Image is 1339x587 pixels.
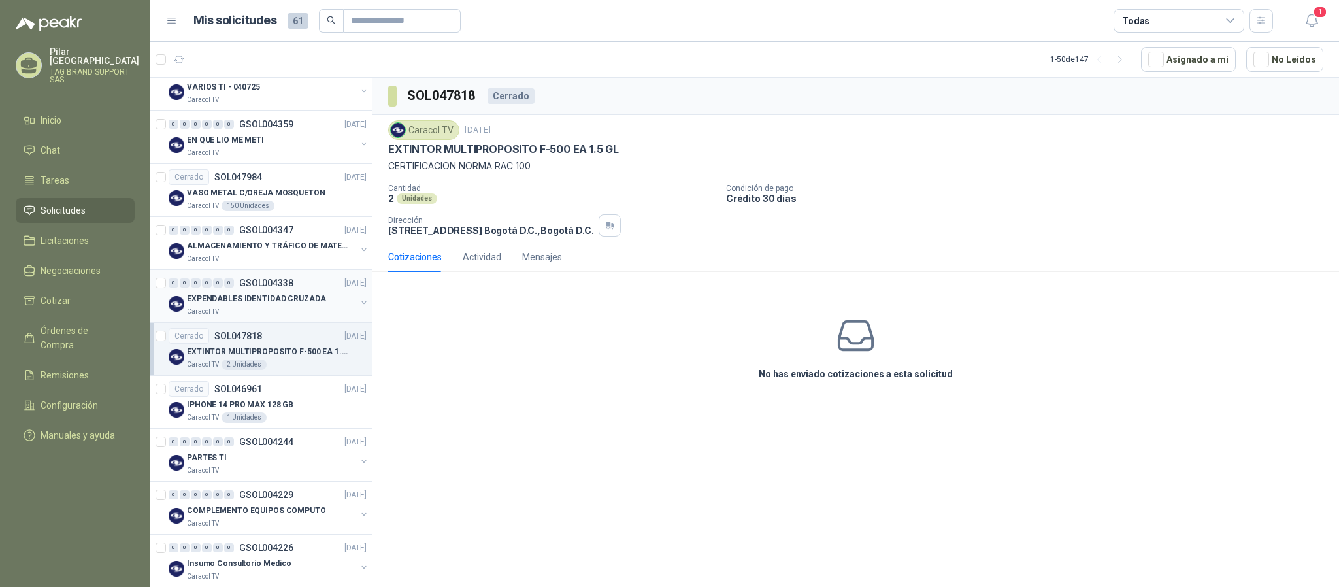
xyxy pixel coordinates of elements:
[344,489,367,501] p: [DATE]
[169,434,369,476] a: 0 0 0 0 0 0 GSOL004244[DATE] Company LogoPARTES TICaracol TV
[213,543,223,552] div: 0
[169,455,184,471] img: Company Logo
[191,278,201,288] div: 0
[239,543,293,552] p: GSOL004226
[488,88,535,104] div: Cerrado
[16,393,135,418] a: Configuración
[191,437,201,446] div: 0
[169,437,178,446] div: 0
[239,278,293,288] p: GSOL004338
[187,399,293,411] p: IPHONE 14 PRO MAX 128 GB
[187,558,291,570] p: Insumo Consultorio Medico
[187,571,219,582] p: Caracol TV
[344,118,367,131] p: [DATE]
[41,368,89,382] span: Remisiones
[187,452,227,464] p: PARTES TI
[1300,9,1323,33] button: 1
[16,363,135,388] a: Remisiones
[187,412,219,423] p: Caracol TV
[169,226,178,235] div: 0
[224,543,234,552] div: 0
[187,505,326,517] p: COMPLEMENTO EQUIPOS COMPUTO
[169,296,184,312] img: Company Logo
[169,349,184,365] img: Company Logo
[169,84,184,100] img: Company Logo
[169,561,184,577] img: Company Logo
[169,328,209,344] div: Cerrado
[397,193,437,204] div: Unidades
[187,346,350,358] p: EXTINTOR MULTIPROPOSITO F-500 EA 1.5 GL
[344,171,367,184] p: [DATE]
[288,13,308,29] span: 61
[187,187,325,199] p: VASO METAL C/OREJA MOSQUETON
[344,436,367,448] p: [DATE]
[1246,47,1323,72] button: No Leídos
[187,240,350,252] p: ALMACENAMIENTO Y TRÁFICO DE MATERIAL
[150,376,372,429] a: CerradoSOL046961[DATE] Company LogoIPHONE 14 PRO MAX 128 GBCaracol TV1 Unidades
[169,116,369,158] a: 0 0 0 0 0 0 GSOL004359[DATE] Company LogoEN QUE LIO ME METICaracol TV
[726,184,1334,193] p: Condición de pago
[1313,6,1327,18] span: 1
[41,143,60,158] span: Chat
[344,542,367,554] p: [DATE]
[187,254,219,264] p: Caracol TV
[202,226,212,235] div: 0
[202,543,212,552] div: 0
[16,16,82,31] img: Logo peakr
[150,323,372,376] a: CerradoSOL047818[DATE] Company LogoEXTINTOR MULTIPROPOSITO F-500 EA 1.5 GLCaracol TV2 Unidades
[239,437,293,446] p: GSOL004244
[522,250,562,264] div: Mensajes
[388,159,1323,173] p: CERTIFICACION NORMA RAC 100
[463,250,501,264] div: Actividad
[180,490,190,499] div: 0
[187,148,219,158] p: Caracol TV
[169,381,209,397] div: Cerrado
[16,108,135,133] a: Inicio
[213,226,223,235] div: 0
[214,331,262,341] p: SOL047818
[41,233,89,248] span: Licitaciones
[187,201,219,211] p: Caracol TV
[169,540,369,582] a: 0 0 0 0 0 0 GSOL004226[DATE] Company LogoInsumo Consultorio MedicoCaracol TV
[1050,49,1131,70] div: 1 - 50 de 147
[180,120,190,129] div: 0
[169,222,369,264] a: 0 0 0 0 0 0 GSOL004347[DATE] Company LogoALMACENAMIENTO Y TRÁFICO DE MATERIALCaracol TV
[41,398,98,412] span: Configuración
[213,490,223,499] div: 0
[187,307,219,317] p: Caracol TV
[16,138,135,163] a: Chat
[202,490,212,499] div: 0
[388,143,619,156] p: EXTINTOR MULTIPROPOSITO F-500 EA 1.5 GL
[344,277,367,290] p: [DATE]
[41,324,122,352] span: Órdenes de Compra
[344,224,367,237] p: [DATE]
[169,508,184,524] img: Company Logo
[16,228,135,253] a: Licitaciones
[214,173,262,182] p: SOL047984
[224,490,234,499] div: 0
[191,226,201,235] div: 0
[465,124,491,137] p: [DATE]
[222,360,267,370] div: 2 Unidades
[16,168,135,193] a: Tareas
[169,543,178,552] div: 0
[187,293,326,305] p: EXPENDABLES IDENTIDAD CRUZADA
[50,68,139,84] p: TAG BRAND SUPPORT SAS
[180,543,190,552] div: 0
[239,490,293,499] p: GSOL004229
[180,437,190,446] div: 0
[169,275,369,317] a: 0 0 0 0 0 0 GSOL004338[DATE] Company LogoEXPENDABLES IDENTIDAD CRUZADACaracol TV
[187,81,260,93] p: VARIOS TI - 040725
[222,412,267,423] div: 1 Unidades
[169,402,184,418] img: Company Logo
[1122,14,1149,28] div: Todas
[169,487,369,529] a: 0 0 0 0 0 0 GSOL004229[DATE] Company LogoCOMPLEMENTO EQUIPOS COMPUTOCaracol TV
[222,201,274,211] div: 150 Unidades
[169,190,184,206] img: Company Logo
[239,120,293,129] p: GSOL004359
[213,278,223,288] div: 0
[41,293,71,308] span: Cotizar
[344,383,367,395] p: [DATE]
[41,173,69,188] span: Tareas
[187,360,219,370] p: Caracol TV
